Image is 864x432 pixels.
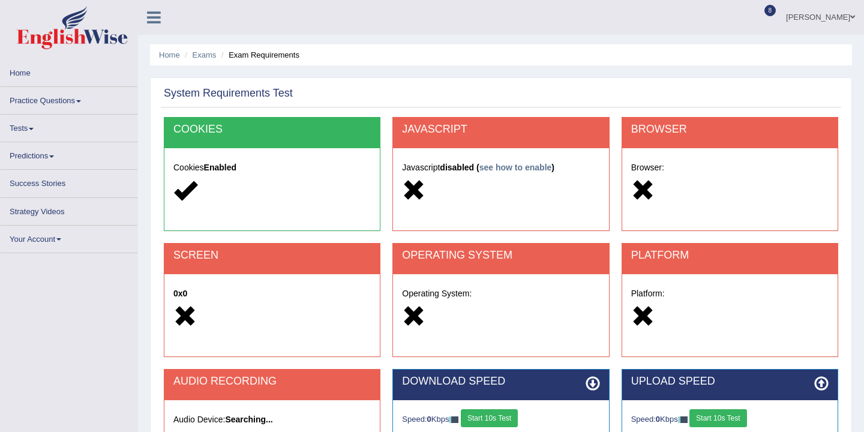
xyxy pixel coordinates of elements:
[764,5,776,16] span: 8
[1,170,137,193] a: Success Stories
[631,376,829,388] h2: UPLOAD SPEED
[631,163,829,172] h5: Browser:
[449,416,458,423] img: ajax-loader-fb-connection.gif
[173,124,371,136] h2: COOKIES
[164,88,293,100] h2: System Requirements Test
[173,289,187,298] strong: 0x0
[1,115,137,138] a: Tests
[461,409,518,427] button: Start 10s Test
[402,289,599,298] h5: Operating System:
[173,376,371,388] h2: AUDIO RECORDING
[1,198,137,221] a: Strategy Videos
[173,163,371,172] h5: Cookies
[402,163,599,172] h5: Javascript
[402,124,599,136] h2: JAVASCRIPT
[218,49,299,61] li: Exam Requirements
[689,409,746,427] button: Start 10s Test
[204,163,236,172] strong: Enabled
[402,250,599,262] h2: OPERATING SYSTEM
[631,124,829,136] h2: BROWSER
[159,50,180,59] a: Home
[427,415,431,424] strong: 0
[631,289,829,298] h5: Platform:
[479,163,552,172] a: see how to enable
[1,87,137,110] a: Practice Questions
[1,59,137,83] a: Home
[440,163,554,172] strong: disabled ( )
[173,415,371,424] h5: Audio Device:
[402,409,599,430] div: Speed: Kbps
[1,142,137,166] a: Predictions
[225,415,272,424] strong: Searching...
[173,250,371,262] h2: SCREEN
[678,416,688,423] img: ajax-loader-fb-connection.gif
[656,415,660,424] strong: 0
[1,226,137,249] a: Your Account
[631,409,829,430] div: Speed: Kbps
[402,376,599,388] h2: DOWNLOAD SPEED
[193,50,217,59] a: Exams
[631,250,829,262] h2: PLATFORM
